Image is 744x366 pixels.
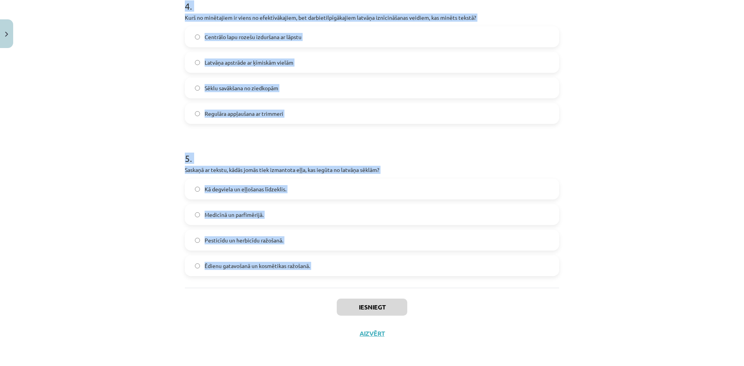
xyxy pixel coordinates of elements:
span: Sēklu savākšana no ziedkopām [205,84,278,92]
span: Kā degviela un eļļošanas līdzeklis. [205,185,286,193]
span: Centrālo lapu rozešu izduršana ar lāpstu [205,33,301,41]
span: Pesticīdu un herbicīdu ražošanā. [205,236,283,244]
span: Regulāra appļaušana ar trimmeri [205,110,283,118]
button: Aizvērt [357,330,387,337]
img: icon-close-lesson-0947bae3869378f0d4975bcd49f059093ad1ed9edebbc8119c70593378902aed.svg [5,32,8,37]
input: Ēdienu gatavošanā un kosmētikas ražošanā. [195,263,200,268]
input: Latvāņa apstrāde ar ķīmiskām vielām [195,60,200,65]
input: Centrālo lapu rozešu izduršana ar lāpstu [195,34,200,40]
span: Medicīnā un parfimērijā. [205,211,263,219]
input: Regulāra appļaušana ar trimmeri [195,111,200,116]
h1: 5 . [185,139,559,163]
input: Kā degviela un eļļošanas līdzeklis. [195,187,200,192]
input: Pesticīdu un herbicīdu ražošanā. [195,238,200,243]
p: Saskaņā ar tekstu, kādās jomās tiek izmantota eļļa, kas iegūta no latvāņa sēklām? [185,166,559,174]
p: Kurš no minētajiem ir viens no efektīvākajiem, bet darbietilpīgākajiem latvāņa iznīcināšanas veid... [185,14,559,22]
span: Latvāņa apstrāde ar ķīmiskām vielām [205,58,293,67]
button: Iesniegt [337,299,407,316]
input: Medicīnā un parfimērijā. [195,212,200,217]
input: Sēklu savākšana no ziedkopām [195,86,200,91]
span: Ēdienu gatavošanā un kosmētikas ražošanā. [205,262,310,270]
